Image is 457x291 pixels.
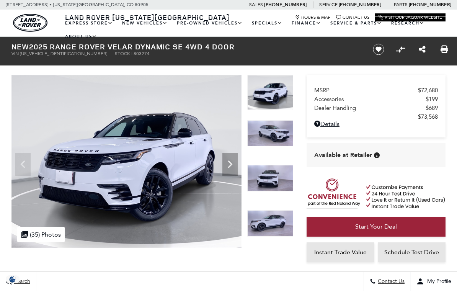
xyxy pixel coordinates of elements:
[118,16,172,30] a: New Vehicles
[419,45,426,54] a: Share this New 2025 Range Rover Velar Dynamic SE 4WD 4 Door
[13,14,47,32] img: Land Rover
[17,227,65,242] div: (35) Photos
[60,13,234,22] a: Land Rover [US_STATE][GEOGRAPHIC_DATA]
[355,223,397,230] span: Start Your Deal
[247,16,287,30] a: Specials
[247,210,293,236] img: New 2025 Fuji White Land Rover Dynamic SE image 4
[249,2,263,7] span: Sales
[314,151,372,159] span: Available at Retailer
[387,16,429,30] a: Research
[11,41,29,52] strong: New
[441,45,448,54] a: Print this New 2025 Range Rover Velar Dynamic SE 4WD 4 Door
[426,96,438,103] span: $199
[60,16,446,43] nav: Main Navigation
[4,275,21,283] img: Opt-Out Icon
[314,96,438,103] a: Accessories $199
[6,2,149,7] a: [STREET_ADDRESS] • [US_STATE][GEOGRAPHIC_DATA], CO 80905
[247,165,293,191] img: New 2025 Fuji White Land Rover Dynamic SE image 3
[287,16,326,30] a: Finance
[378,242,446,262] a: Schedule Test Drive
[319,2,337,7] span: Service
[394,2,408,7] span: Parts
[376,278,405,285] span: Contact Us
[424,278,451,285] span: My Profile
[247,75,293,110] img: New 2025 Fuji White Land Rover Dynamic SE image 1
[4,275,21,283] section: Click to Open Cookie Consent Modal
[314,248,367,256] span: Instant Trade Value
[115,51,131,56] span: Stock:
[314,105,426,111] span: Dealer Handling
[314,120,438,128] a: Details
[409,2,451,8] a: [PHONE_NUMBER]
[339,2,381,8] a: [PHONE_NUMBER]
[426,105,438,111] span: $689
[384,248,439,256] span: Schedule Test Drive
[60,16,118,30] a: EXPRESS STORE
[314,113,438,120] a: $73,568
[295,15,331,20] a: Hours & Map
[314,87,418,94] span: MSRP
[65,13,230,22] span: Land Rover [US_STATE][GEOGRAPHIC_DATA]
[418,87,438,94] span: $72,680
[264,2,307,8] a: [PHONE_NUMBER]
[326,16,387,30] a: Service & Parts
[314,87,438,94] a: MSRP $72,680
[370,43,387,56] button: Save vehicle
[131,51,150,56] span: L803274
[374,152,380,158] div: Vehicle is in stock and ready for immediate delivery. Due to demand, availability is subject to c...
[11,51,20,56] span: VIN:
[11,43,360,51] h1: 2025 Range Rover Velar Dynamic SE 4WD 4 Door
[314,96,426,103] span: Accessories
[13,14,47,32] a: land-rover
[314,105,438,111] a: Dealer Handling $689
[411,272,457,291] button: Open user profile menu
[60,30,102,43] a: About Us
[336,15,369,20] a: Contact Us
[20,51,107,56] span: [US_VEHICLE_IDENTIFICATION_NUMBER]
[379,15,442,20] a: Visit Our Jaguar Website
[247,120,293,146] img: New 2025 Fuji White Land Rover Dynamic SE image 2
[172,16,247,30] a: Pre-Owned Vehicles
[307,242,374,262] a: Instant Trade Value
[11,75,242,248] img: New 2025 Fuji White Land Rover Dynamic SE image 1
[395,44,406,55] button: Compare vehicle
[418,113,438,120] span: $73,568
[222,153,238,176] div: Next
[307,217,446,237] a: Start Your Deal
